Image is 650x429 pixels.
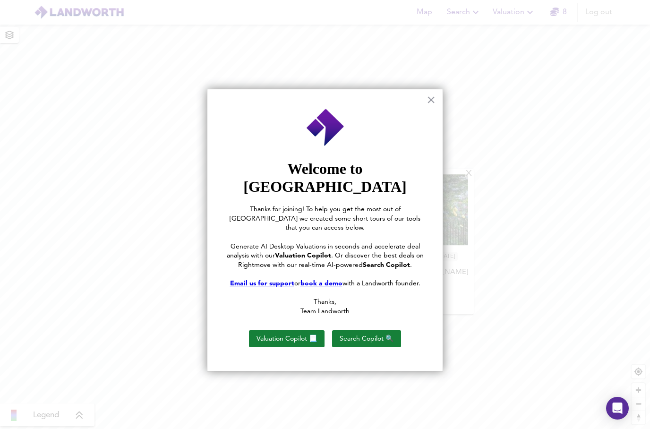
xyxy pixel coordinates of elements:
[249,330,325,347] button: Valuation Copilot 📃
[226,205,424,233] p: Thanks for joining! To help you get the most out of [GEOGRAPHIC_DATA] we created some short tours...
[342,280,420,287] span: with a Landworth founder.
[226,160,424,196] p: Welcome to [GEOGRAPHIC_DATA]
[227,243,422,259] span: Generate AI Desktop Valuations in seconds and accelerate deal analysis with our
[226,307,424,317] p: Team Landworth
[238,252,426,268] span: . Or discover the best deals on Rightmove with our real-time AI-powered
[306,108,345,147] img: Employee Photo
[300,280,342,287] a: book a demo
[410,262,412,268] span: .
[226,298,424,307] p: Thanks,
[230,280,294,287] a: Email us for support
[294,280,300,287] span: or
[606,397,629,420] div: Open Intercom Messenger
[275,252,331,259] strong: Valuation Copilot
[427,92,436,107] button: Close
[363,262,410,268] strong: Search Copilot
[332,330,401,347] button: Search Copilot 🔍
